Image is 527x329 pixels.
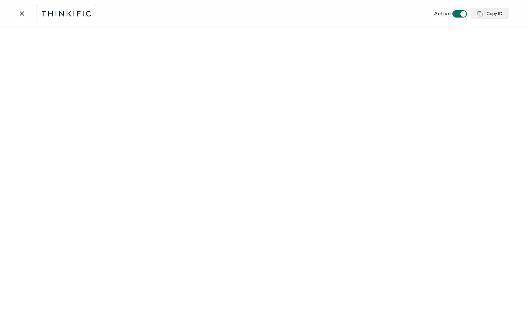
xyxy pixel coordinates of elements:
iframe: Chat Widget [490,294,527,329]
span: Copy ID [477,11,502,16]
span: Active [434,11,451,17]
img: thinkific.svg [41,9,92,18]
button: Copy ID [471,8,509,19]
